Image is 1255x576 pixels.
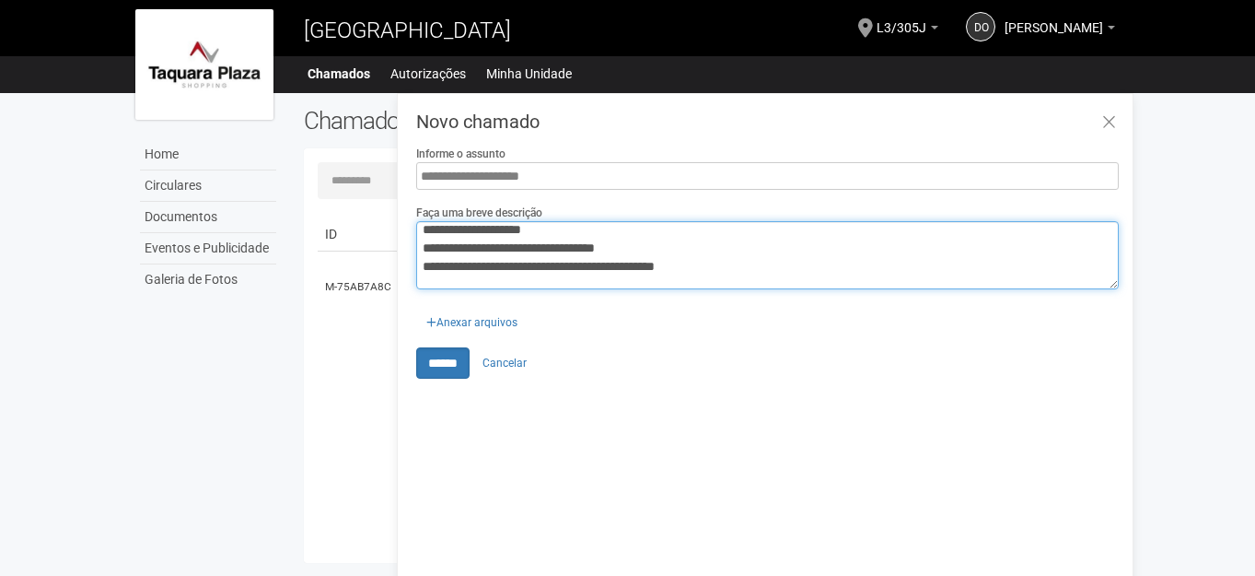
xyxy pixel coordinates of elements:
span: Daiana Oliveira Pedreira [1005,3,1103,35]
a: Autorizações [390,61,466,87]
a: Cancelar [472,349,537,377]
span: [GEOGRAPHIC_DATA] [304,18,511,43]
a: Documentos [140,202,276,233]
div: Anexar arquivos [416,303,528,331]
a: [PERSON_NAME] [1005,23,1115,38]
img: logo.jpg [135,9,273,120]
a: Chamados [308,61,370,87]
a: Galeria de Fotos [140,264,276,295]
h3: Novo chamado [416,112,1119,131]
label: Informe o assunto [416,146,505,162]
td: ID [318,217,401,252]
a: Minha Unidade [486,61,572,87]
a: Home [140,139,276,170]
a: Circulares [140,170,276,202]
span: L3/305J [877,3,926,35]
h2: Chamados [304,107,628,135]
label: Faça uma breve descrição [416,205,542,221]
a: L3/305J [877,23,938,38]
a: Fechar [1090,103,1128,143]
td: M-75AB7A8C [318,252,401,323]
a: Eventos e Publicidade [140,233,276,264]
a: DO [966,12,995,41]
